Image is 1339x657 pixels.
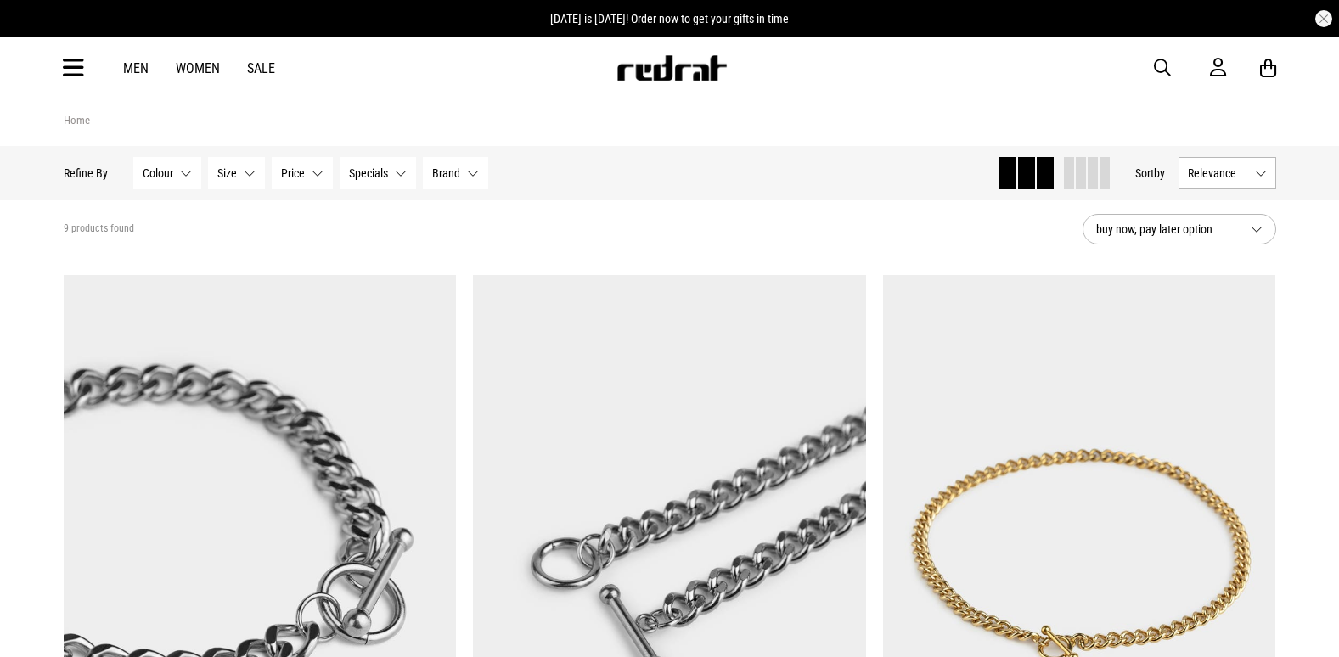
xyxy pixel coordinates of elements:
span: buy now, pay later option [1096,219,1237,239]
button: Relevance [1179,157,1276,189]
span: Price [281,166,305,180]
button: Specials [340,157,416,189]
button: Brand [423,157,488,189]
button: Size [208,157,265,189]
span: [DATE] is [DATE]! Order now to get your gifts in time [550,12,789,25]
a: Women [176,60,220,76]
a: Men [123,60,149,76]
a: Home [64,114,90,126]
a: Sale [247,60,275,76]
span: Relevance [1188,166,1248,180]
span: by [1154,166,1165,180]
p: Refine By [64,166,108,180]
img: Redrat logo [616,55,728,81]
span: 9 products found [64,222,134,236]
span: Brand [432,166,460,180]
span: Colour [143,166,173,180]
button: buy now, pay later option [1083,214,1276,244]
button: Price [272,157,333,189]
button: Colour [133,157,201,189]
span: Specials [349,166,388,180]
button: Sortby [1135,163,1165,183]
span: Size [217,166,237,180]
